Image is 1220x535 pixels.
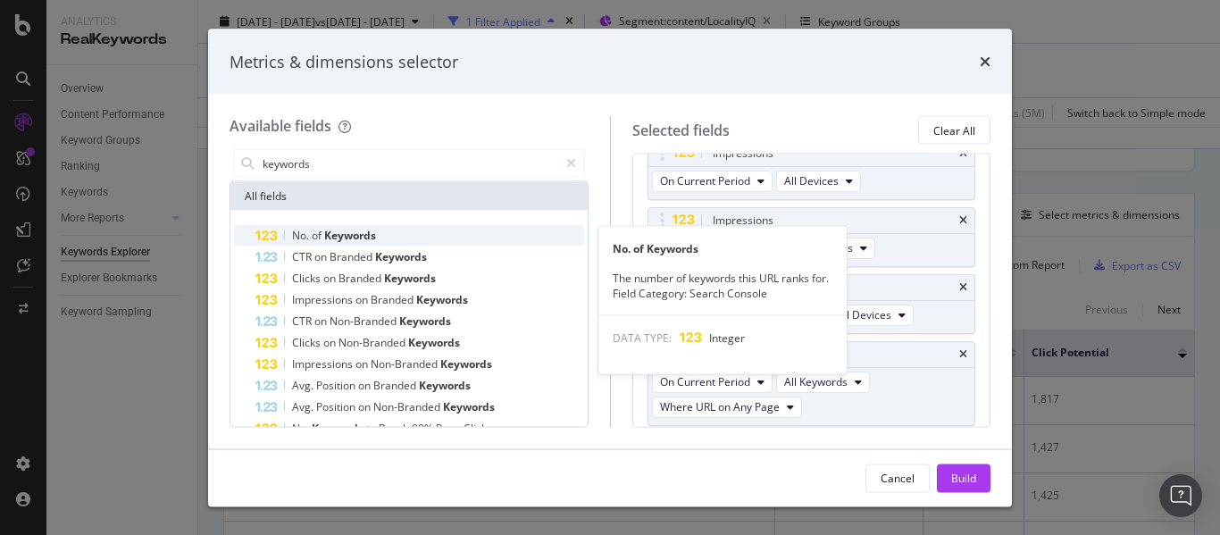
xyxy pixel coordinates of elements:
span: On Current Period [660,174,750,189]
div: times [959,349,967,360]
span: Impressions [292,292,355,307]
div: Available fields [230,116,331,136]
div: Impressions [713,145,773,163]
div: ImpressionstimesOn Compared PeriodAll Devices [648,207,976,267]
span: CTR [292,313,314,329]
input: Search by field name [261,150,558,177]
span: Keywords [375,249,427,264]
span: on [355,356,371,372]
div: times [959,148,967,159]
span: on [314,313,330,329]
div: ImpressionstimesOn Current PeriodAll Devices [648,140,976,200]
button: Clear All [918,116,990,145]
span: Non-Branded [338,335,408,350]
span: Avg. [292,378,316,393]
button: All Keywords [776,372,870,393]
div: The number of keywords this URL ranks for. Field Category: Search Console [598,270,847,300]
span: No. [292,228,312,243]
span: on [323,335,338,350]
button: All Devices [776,171,861,192]
div: No. of Keywords [598,240,847,255]
button: All Devices [829,305,914,326]
span: on [355,292,371,307]
span: All Devices [837,308,891,323]
div: times [959,215,967,226]
div: Open Intercom Messenger [1159,474,1202,517]
span: on [314,249,330,264]
span: Clicks [292,335,323,350]
span: on [323,271,338,286]
div: Metrics & dimensions selector [230,50,458,73]
span: On Current Period [660,375,750,390]
span: CTR [292,249,314,264]
div: modal [208,29,1012,506]
span: Keywords [384,271,436,286]
div: All fields [230,182,588,211]
span: Keywords [399,313,451,329]
span: on [358,378,373,393]
span: Keywords [440,356,492,372]
span: Integer [709,330,745,345]
span: Non-Branded [330,313,399,329]
span: Keywords [416,292,468,307]
span: Branded [371,292,416,307]
button: On Current Period [652,372,773,393]
button: Build [937,464,990,492]
span: Branded [338,271,384,286]
div: Selected fields [632,120,730,140]
span: Keywords [419,378,471,393]
div: Build [951,470,976,485]
span: Keywords [408,335,460,350]
span: Clicks [292,271,323,286]
button: Where URL on Any Page [652,397,802,418]
div: Cancel [881,470,915,485]
span: Keywords [324,228,376,243]
span: Position [316,378,358,393]
span: Avg. [292,399,316,414]
div: times [980,50,990,73]
span: Where URL on Any Page [660,400,780,415]
span: Branded [330,249,375,264]
div: No. of KeywordstimesOn Current PeriodAll KeywordsWhere URL on Any Page [648,341,976,426]
span: on [358,399,373,414]
div: Impressions [713,212,773,230]
button: On Current Period [652,171,773,192]
button: Cancel [865,464,930,492]
span: Non-Branded [373,399,443,414]
span: Position [316,399,358,414]
span: Non-Branded [371,356,440,372]
div: Clear All [933,122,975,138]
span: Branded [373,378,419,393]
div: times [959,282,967,293]
span: Impressions [292,356,355,372]
span: All Devices [784,174,839,189]
span: All Keywords [784,375,848,390]
span: Keywords [443,399,495,414]
span: DATA TYPE: [613,330,672,345]
span: of [312,228,324,243]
